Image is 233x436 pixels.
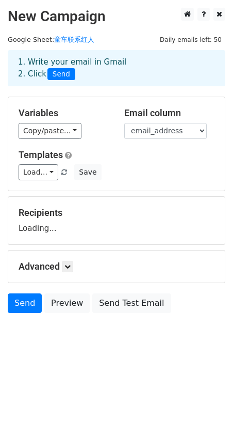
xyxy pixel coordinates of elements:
a: Daily emails left: 50 [156,36,225,43]
div: 1. Write your email in Gmail 2. Click [10,56,223,80]
a: Send [8,293,42,313]
h2: New Campaign [8,8,225,25]
h5: Variables [19,107,109,119]
span: Send [47,68,75,81]
a: Copy/paste... [19,123,81,139]
a: Load... [19,164,58,180]
h5: Advanced [19,261,214,272]
a: 童车联系红人 [54,36,94,43]
h5: Email column [124,107,214,119]
a: Send Test Email [92,293,171,313]
h5: Recipients [19,207,214,219]
span: Daily emails left: 50 [156,34,225,45]
a: Preview [44,293,90,313]
a: Templates [19,149,63,160]
button: Save [74,164,101,180]
small: Google Sheet: [8,36,94,43]
div: Loading... [19,207,214,234]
